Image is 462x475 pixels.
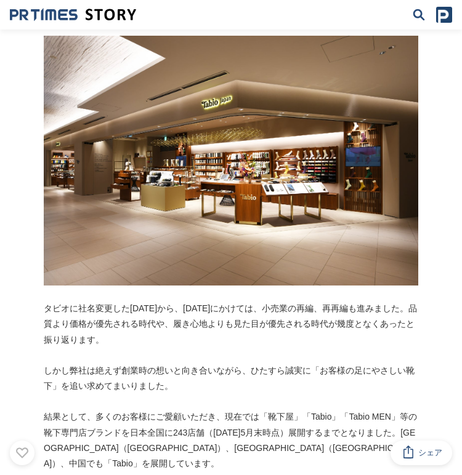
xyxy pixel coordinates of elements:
[436,7,452,23] img: prtimes
[44,301,418,348] p: タビオに社名変更した[DATE]から、[DATE]にかけては、小売業の再編、再再編も進みました。品質より価格が優先される時代や、履き心地よりも見た目が優先される時代が幾度となくあったと振り返ります。
[10,8,136,22] a: 成果の裏側にあるストーリーをメディアに届ける 成果の裏側にあるストーリーをメディアに届ける
[10,8,136,22] img: 成果の裏側にあるストーリーをメディアに届ける
[391,441,452,465] button: シェア
[418,447,442,458] span: シェア
[44,409,418,471] p: 結果として、多くのお客様にご愛顧いただき、現在では「靴下屋」「Tabio」「Tabio MEN」等の靴下専門店ブランドを日本全国に243店舗（[DATE]5月末時点）展開するまでとなりました。[...
[44,363,418,394] p: しかし弊社は絶えず創業時の想いと向き合いながら、ひたすら誠実に「お客様の足にやさしい靴下」を追い求めてまいりました。
[44,36,418,285] img: thumbnail_1ae0a240-1a3b-11ee-8cae-637114a15e0e.jpg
